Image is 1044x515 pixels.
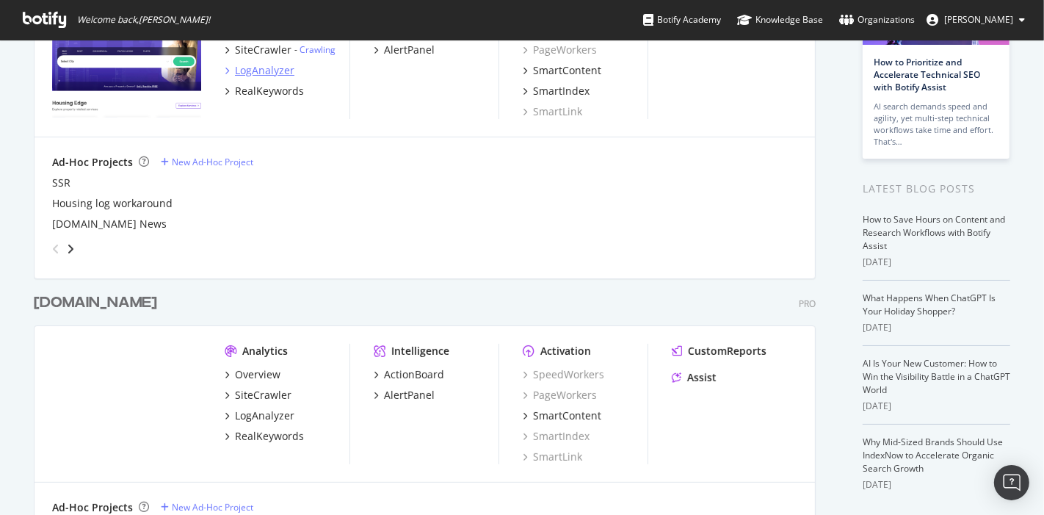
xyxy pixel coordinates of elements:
a: SiteCrawler- Crawling [225,43,336,57]
div: Knowledge Base [737,12,823,27]
div: AlertPanel [384,388,435,403]
a: Crawling [300,43,336,56]
a: [DOMAIN_NAME] News [52,217,167,231]
a: SpeedWorkers [523,367,604,382]
div: Analytics [242,344,288,359]
div: LogAnalyzer [235,408,294,423]
div: SiteCrawler [235,43,291,57]
a: [DOMAIN_NAME] [34,292,163,314]
a: SmartLink [523,104,582,119]
a: Housing log workaround [52,196,173,211]
a: SmartLink [523,450,582,464]
div: ActionBoard [384,367,444,382]
div: Open Intercom Messenger [994,465,1029,500]
a: RealKeywords [225,429,304,444]
div: AlertPanel [384,43,435,57]
a: AlertPanel [374,43,435,57]
a: SiteCrawler [225,388,291,403]
button: [PERSON_NAME] [915,8,1037,32]
a: SmartIndex [523,84,590,98]
img: www.realestate.com.au [52,344,201,463]
div: SmartIndex [533,84,590,98]
a: RealKeywords [225,84,304,98]
a: PageWorkers [523,43,597,57]
div: SmartContent [533,408,601,423]
div: angle-left [46,237,65,261]
a: How to Prioritize and Accelerate Technical SEO with Botify Assist [874,56,980,93]
div: Ad-Hoc Projects [52,500,133,515]
span: Welcome back, [PERSON_NAME] ! [77,14,210,26]
a: SmartContent [523,408,601,423]
a: New Ad-Hoc Project [161,501,253,514]
div: [DATE] [863,478,1010,491]
a: How to Save Hours on Content and Research Workflows with Botify Assist [863,213,1005,252]
div: New Ad-Hoc Project [172,156,253,168]
a: AI Is Your New Customer: How to Win the Visibility Battle in a ChatGPT World [863,357,1010,396]
a: Overview [225,367,280,382]
a: New Ad-Hoc Project [161,156,253,168]
div: Overview [235,367,280,382]
div: CustomReports [688,344,766,359]
div: Latest Blog Posts [863,181,1010,197]
span: Bikash Behera [944,13,1013,26]
a: LogAnalyzer [225,408,294,423]
div: New Ad-Hoc Project [172,501,253,514]
a: CustomReports [672,344,766,359]
div: Organizations [839,12,915,27]
div: [DATE] [863,400,1010,413]
div: - [294,43,336,56]
a: PageWorkers [523,388,597,403]
div: [DOMAIN_NAME] [34,292,157,314]
a: ActionBoard [374,367,444,382]
div: Botify Academy [643,12,721,27]
a: SmartContent [523,63,601,78]
div: AI search demands speed and agility, yet multi-step technical workflows take time and effort. Tha... [874,101,998,148]
div: Activation [540,344,591,359]
div: LogAnalyzer [235,63,294,78]
div: angle-right [65,242,76,256]
div: Pro [799,298,816,310]
div: [DATE] [863,256,1010,269]
div: [DATE] [863,321,1010,334]
a: Assist [672,370,717,385]
div: SiteCrawler [235,388,291,403]
a: LogAnalyzer [225,63,294,78]
a: SmartIndex [523,429,590,444]
a: SSR [52,176,70,190]
div: RealKeywords [235,84,304,98]
a: AlertPanel [374,388,435,403]
a: What Happens When ChatGPT Is Your Holiday Shopper? [863,292,996,317]
div: Assist [687,370,717,385]
a: Why Mid-Sized Brands Should Use IndexNow to Accelerate Organic Search Growth [863,436,1003,475]
div: Ad-Hoc Projects [52,155,133,170]
div: RealKeywords [235,429,304,444]
div: Intelligence [391,344,449,359]
div: SmartContent [533,63,601,78]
